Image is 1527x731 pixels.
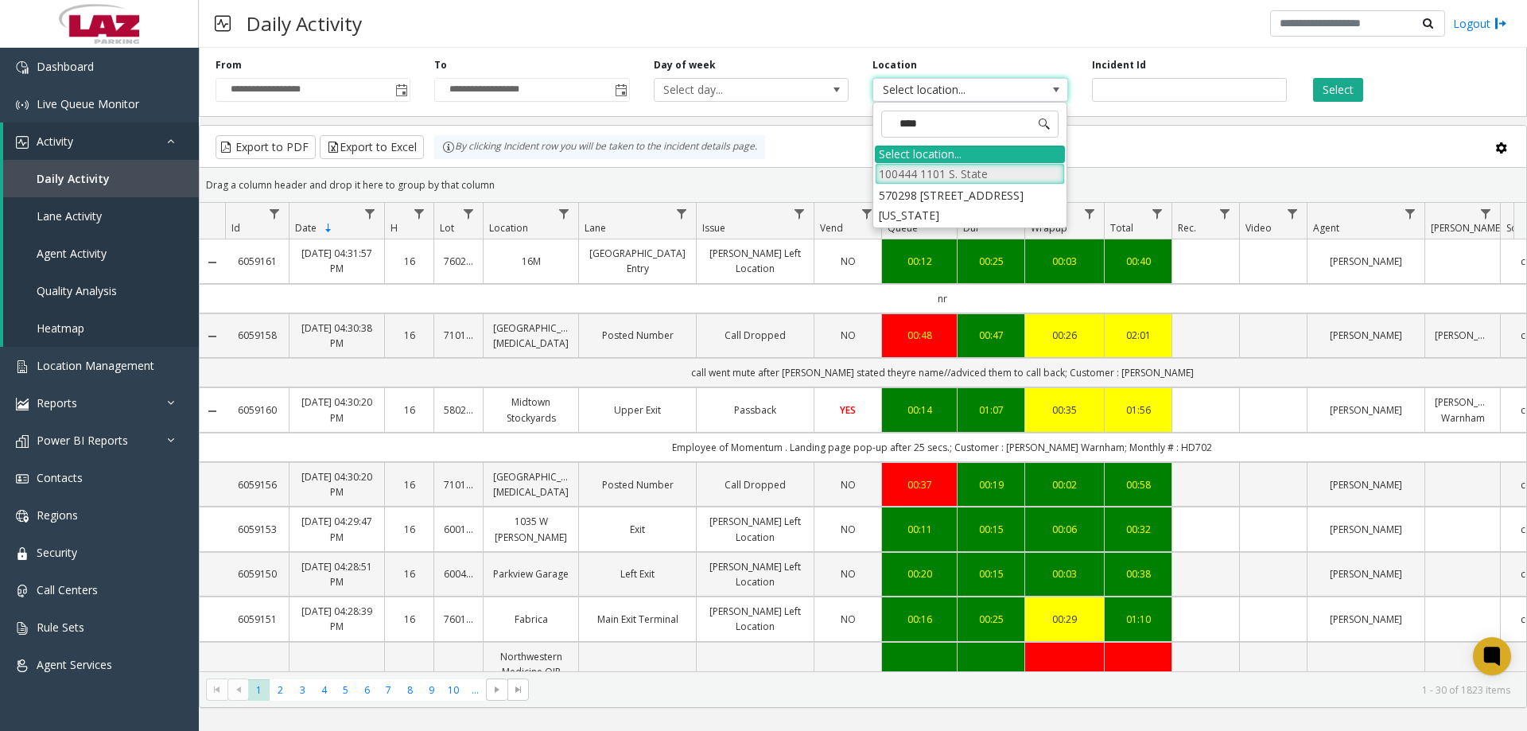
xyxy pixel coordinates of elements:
[37,358,154,373] span: Location Management
[824,612,872,627] a: NO
[841,255,856,268] span: NO
[292,679,313,701] span: Page 3
[320,135,424,159] button: Export to Excel
[37,134,73,149] span: Activity
[493,566,569,581] a: Parkview Garage
[1114,254,1162,269] a: 00:40
[706,246,804,276] a: [PERSON_NAME] Left Location
[1317,522,1415,537] a: [PERSON_NAME]
[493,254,569,269] a: 16M
[1317,612,1415,627] a: [PERSON_NAME]
[16,659,29,672] img: 'icon'
[37,171,110,186] span: Daily Activity
[706,559,804,589] a: [PERSON_NAME] Left Location
[37,59,94,74] span: Dashboard
[322,222,335,235] span: Sortable
[967,612,1015,627] a: 00:25
[1435,395,1490,425] a: [PERSON_NAME] Warnham
[1079,203,1101,224] a: Wrapup Filter Menu
[1313,221,1339,235] span: Agent
[512,683,525,696] span: Go to the last page
[1114,612,1162,627] a: 01:10
[1214,203,1236,224] a: Rec. Filter Menu
[892,402,947,418] a: 00:14
[706,328,804,343] a: Call Dropped
[1400,203,1421,224] a: Agent Filter Menu
[892,328,947,343] a: 00:48
[841,567,856,581] span: NO
[493,649,569,725] a: Northwestern Medicine OIP Advanced Outpatient Care Center
[892,566,947,581] a: 00:20
[875,146,1065,163] div: Select location...
[967,522,1015,537] a: 00:15
[394,402,424,418] a: 16
[394,477,424,492] a: 16
[875,293,1065,314] li: [GEOGRAPHIC_DATA]
[394,328,424,343] a: 16
[37,470,83,485] span: Contacts
[1110,221,1133,235] span: Total
[702,221,725,235] span: Issue
[444,328,473,343] a: 710153
[892,477,947,492] a: 00:37
[359,203,381,224] a: Date Filter Menu
[706,402,804,418] a: Passback
[589,402,686,418] a: Upper Exit
[967,328,1015,343] div: 00:47
[3,309,199,347] a: Heatmap
[1035,522,1094,537] div: 00:06
[875,249,1065,270] li: 040188 Capitol Lot
[443,679,464,701] span: Page 10
[390,221,398,235] span: H
[1114,402,1162,418] a: 01:56
[820,221,843,235] span: Vend
[489,221,528,235] span: Location
[37,620,84,635] span: Rule Sets
[394,254,424,269] a: 16
[841,612,856,626] span: NO
[378,679,399,701] span: Page 7
[1114,328,1162,343] a: 02:01
[1245,221,1272,235] span: Video
[875,314,1065,336] li: [STREET_ADDRESS]
[444,402,473,418] a: 580264
[1317,566,1415,581] a: [PERSON_NAME]
[235,612,279,627] a: 6059151
[1035,612,1094,627] div: 00:29
[1092,58,1146,72] label: Incident Id
[444,566,473,581] a: 600400
[16,622,29,635] img: 'icon'
[612,79,629,101] span: Toggle popup
[1317,328,1415,343] a: [PERSON_NAME]
[16,99,29,111] img: 'icon'
[37,283,117,298] span: Quality Analysis
[421,679,442,701] span: Page 9
[967,402,1015,418] a: 01:07
[967,477,1015,492] div: 00:19
[967,566,1015,581] a: 00:15
[491,683,503,696] span: Go to the next page
[235,522,279,537] a: 6059153
[1282,203,1304,224] a: Video Filter Menu
[493,321,569,351] a: [GEOGRAPHIC_DATA][MEDICAL_DATA]
[444,477,473,492] a: 710153
[493,395,569,425] a: Midtown Stockyards
[16,61,29,74] img: 'icon'
[1035,566,1094,581] a: 00:03
[16,547,29,560] img: 'icon'
[654,58,716,72] label: Day of week
[1114,522,1162,537] a: 00:32
[3,122,199,160] a: Activity
[235,566,279,581] a: 6059150
[1178,221,1196,235] span: Rec.
[1114,477,1162,492] a: 00:58
[589,328,686,343] a: Posted Number
[16,435,29,448] img: 'icon'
